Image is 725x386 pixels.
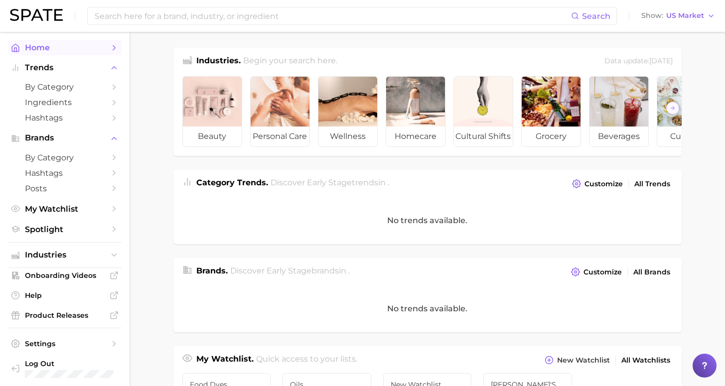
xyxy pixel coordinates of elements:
a: Ingredients [8,95,122,110]
h1: Industries. [196,55,241,68]
button: Scroll Right [666,102,679,115]
span: Hashtags [25,168,105,178]
h2: Begin your search here. [243,55,337,68]
span: Discover Early Stage brands in . [230,266,350,275]
a: by Category [8,150,122,165]
a: homecare [386,76,445,147]
span: Brands [25,133,105,142]
span: Customize [583,268,622,276]
a: Settings [8,336,122,351]
span: All Watchlists [621,356,670,365]
a: All Brands [631,265,673,279]
a: Spotlight [8,222,122,237]
a: beauty [182,76,242,147]
button: Trends [8,60,122,75]
button: Customize [570,177,625,191]
a: Product Releases [8,308,122,323]
span: Category Trends . [196,178,268,187]
a: Help [8,288,122,303]
span: beverages [589,127,648,146]
a: personal care [250,76,310,147]
span: personal care [251,127,309,146]
span: Ingredients [25,98,105,107]
span: New Watchlist [557,356,610,365]
span: Show [641,13,663,18]
a: grocery [521,76,581,147]
a: wellness [318,76,378,147]
a: Log out. Currently logged in with e-mail alyssa@spate.nyc. [8,356,122,381]
a: Hashtags [8,165,122,181]
span: Brands . [196,266,228,275]
span: All Brands [633,268,670,276]
span: beauty [183,127,242,146]
div: No trends available. [173,197,682,244]
span: All Trends [634,180,670,188]
span: Log Out [25,359,114,368]
a: culinary [657,76,717,147]
button: ShowUS Market [639,9,718,22]
span: grocery [522,127,580,146]
span: US Market [666,13,704,18]
a: Onboarding Videos [8,268,122,283]
a: All Watchlists [619,354,673,367]
span: Discover Early Stage trends in . [271,178,389,187]
div: No trends available. [173,285,682,332]
span: Hashtags [25,113,105,123]
span: cultural shifts [454,127,513,146]
span: Settings [25,339,105,348]
button: New Watchlist [542,353,612,367]
a: cultural shifts [453,76,513,147]
span: Trends [25,63,105,72]
span: culinary [657,127,716,146]
span: Help [25,291,105,300]
span: My Watchlist [25,204,105,214]
button: Brands [8,130,122,145]
span: by Category [25,153,105,162]
span: Posts [25,184,105,193]
span: Industries [25,251,105,259]
a: beverages [589,76,649,147]
h1: My Watchlist. [196,353,254,367]
span: Home [25,43,105,52]
span: Onboarding Videos [25,271,105,280]
div: Data update: [DATE] [604,55,673,68]
input: Search here for a brand, industry, or ingredient [94,7,571,24]
img: SPATE [10,9,63,21]
a: Hashtags [8,110,122,126]
span: homecare [386,127,445,146]
span: by Category [25,82,105,92]
a: My Watchlist [8,201,122,217]
span: Spotlight [25,225,105,234]
a: Home [8,40,122,55]
h2: Quick access to your lists. [256,353,357,367]
a: by Category [8,79,122,95]
a: Posts [8,181,122,196]
button: Industries [8,248,122,262]
span: wellness [318,127,377,146]
span: Search [582,11,610,21]
a: All Trends [632,177,673,191]
span: Product Releases [25,311,105,320]
span: Customize [584,180,623,188]
button: Customize [569,265,624,279]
